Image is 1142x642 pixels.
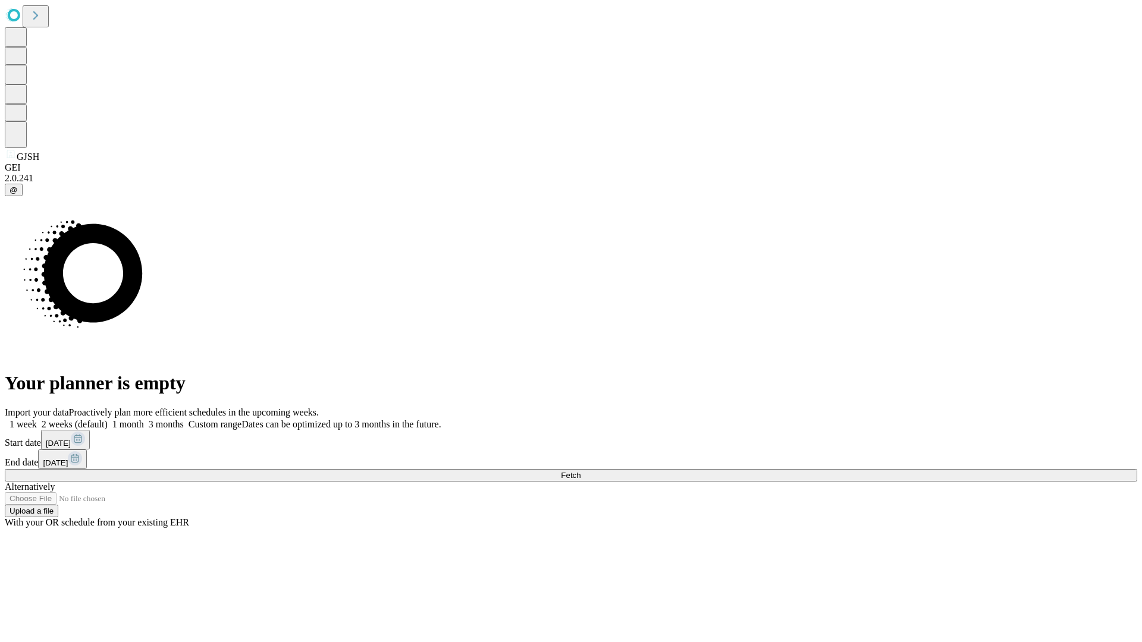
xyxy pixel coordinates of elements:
span: Import your data [5,407,69,417]
span: GJSH [17,152,39,162]
div: Start date [5,430,1137,449]
button: Fetch [5,469,1137,481]
button: [DATE] [41,430,90,449]
span: 2 weeks (default) [42,419,108,429]
span: [DATE] [43,458,68,467]
span: 1 week [10,419,37,429]
span: 3 months [149,419,184,429]
span: Fetch [561,471,581,480]
div: 2.0.241 [5,173,1137,184]
span: Alternatively [5,481,55,492]
button: @ [5,184,23,196]
span: Custom range [189,419,241,429]
span: With your OR schedule from your existing EHR [5,517,189,527]
h1: Your planner is empty [5,372,1137,394]
button: [DATE] [38,449,87,469]
span: 1 month [112,419,144,429]
button: Upload a file [5,505,58,517]
span: [DATE] [46,439,71,448]
div: End date [5,449,1137,469]
span: @ [10,185,18,194]
div: GEI [5,162,1137,173]
span: Proactively plan more efficient schedules in the upcoming weeks. [69,407,319,417]
span: Dates can be optimized up to 3 months in the future. [241,419,441,429]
